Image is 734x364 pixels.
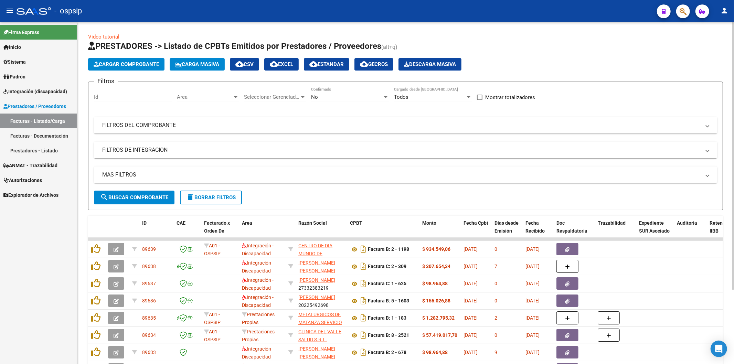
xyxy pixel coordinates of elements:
button: Descarga Masiva [398,58,461,71]
span: [DATE] [525,246,540,252]
mat-icon: cloud_download [309,60,318,68]
span: [DATE] [464,350,478,355]
span: CLINICA DEL VALLE SALUD S.R.L. [298,329,341,342]
span: [DATE] [464,246,478,252]
datatable-header-cell: CPBT [347,216,419,246]
span: [PERSON_NAME] [298,277,335,283]
span: [DATE] [525,264,540,269]
strong: Factura C: 1 - 625 [368,281,406,287]
datatable-header-cell: CAE [174,216,201,246]
div: 27938548027 [298,345,344,360]
span: 89634 [142,332,156,338]
mat-icon: delete [186,193,194,201]
i: Descargar documento [359,295,368,306]
div: 30716208512 [298,242,344,256]
span: Expediente SUR Asociado [639,220,670,234]
span: Integración - Discapacidad [242,243,274,256]
span: [PERSON_NAME] [298,295,335,300]
span: CENTRO DE DIA MUNDO DE ESPERANZAS SAS [298,243,338,264]
mat-panel-title: MAS FILTROS [102,171,701,179]
span: 89635 [142,315,156,321]
span: Gecros [360,61,388,67]
datatable-header-cell: Doc Respaldatoria [554,216,595,246]
span: [DATE] [525,332,540,338]
span: CAE [177,220,185,226]
mat-expansion-panel-header: MAS FILTROS [94,167,717,183]
strong: Factura B: 8 - 2521 [368,333,409,338]
span: Fecha Recibido [525,220,545,234]
i: Descargar documento [359,278,368,289]
span: Sistema [3,58,26,66]
mat-icon: person [720,7,728,15]
span: Area [242,220,252,226]
span: Prestaciones Propias [242,329,275,342]
span: Prestadores / Proveedores [3,103,66,110]
span: [DATE] [525,281,540,286]
datatable-header-cell: Monto [419,216,461,246]
span: [DATE] [464,298,478,303]
span: A01 - OSPSIP [204,329,221,342]
strong: Factura C: 2 - 309 [368,264,406,269]
span: No [311,94,318,100]
span: EXCEL [270,61,293,67]
datatable-header-cell: Fecha Cpbt [461,216,492,246]
div: 20225492698 [298,293,344,308]
span: Cargar Comprobante [94,61,159,67]
span: METALURGICOS DE MATANZA SERVICIO DE SALUD S.R.L. [298,312,342,333]
div: Open Intercom Messenger [711,341,727,357]
strong: $ 307.654,34 [422,264,450,269]
mat-icon: cloud_download [270,60,278,68]
datatable-header-cell: Razón Social [296,216,347,246]
strong: $ 156.026,88 [422,298,450,303]
span: Buscar Comprobante [100,194,168,201]
datatable-header-cell: Expediente SUR Asociado [636,216,674,246]
button: Cargar Comprobante [88,58,164,71]
span: Retencion IIBB [710,220,732,234]
span: Integración - Discapacidad [242,277,274,291]
span: Area [177,94,233,100]
span: Integración - Discapacidad [242,346,274,360]
span: 0 [494,332,497,338]
button: Gecros [354,58,393,71]
span: Explorador de Archivos [3,191,58,199]
span: 9 [494,350,497,355]
span: Facturado x Orden De [204,220,230,234]
datatable-header-cell: Días desde Emisión [492,216,523,246]
strong: $ 98.964,88 [422,350,448,355]
span: - ospsip [54,3,82,19]
span: ID [142,220,147,226]
i: Descargar documento [359,261,368,272]
div: 27268060958 [298,259,344,274]
span: Integración - Discapacidad [242,295,274,308]
span: Seleccionar Gerenciador [244,94,300,100]
button: Carga Masiva [170,58,225,71]
span: Borrar Filtros [186,194,236,201]
datatable-header-cell: Facturado x Orden De [201,216,239,246]
span: [PERSON_NAME] [PERSON_NAME] [298,260,335,274]
datatable-header-cell: Auditoria [674,216,707,246]
span: Autorizaciones [3,176,42,184]
span: CSV [235,61,254,67]
span: Monto [422,220,436,226]
mat-icon: cloud_download [235,60,244,68]
span: 0 [494,281,497,286]
span: Estandar [309,61,344,67]
mat-panel-title: FILTROS DEL COMPROBANTE [102,121,701,129]
span: 7 [494,264,497,269]
span: 89637 [142,281,156,286]
span: Auditoria [677,220,697,226]
span: A01 - OSPSIP [204,312,221,325]
span: Descarga Masiva [404,61,456,67]
span: 0 [494,246,497,252]
button: Borrar Filtros [180,191,242,204]
strong: $ 98.964,88 [422,281,448,286]
strong: $ 57.419.017,70 [422,332,457,338]
div: 33710210549 [298,328,344,342]
span: Padrón [3,73,25,81]
span: ANMAT - Trazabilidad [3,162,57,169]
strong: Factura B: 5 - 1603 [368,298,409,304]
i: Descargar documento [359,347,368,358]
button: Buscar Comprobante [94,191,174,204]
app-download-masive: Descarga masiva de comprobantes (adjuntos) [398,58,461,71]
span: Integración - Discapacidad [242,260,274,274]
